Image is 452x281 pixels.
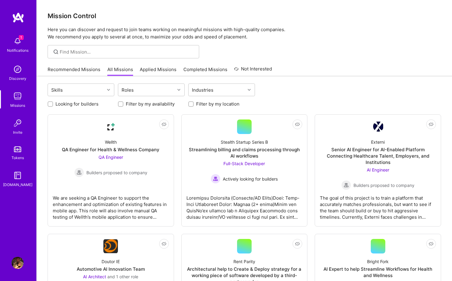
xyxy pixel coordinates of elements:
div: Externi [371,139,385,145]
i: icon Chevron [177,88,180,91]
img: Company Logo [103,119,118,134]
img: logo [12,12,24,23]
div: AI Expert to help Streamline Workflows for Health and Wellness [320,266,436,279]
img: discovery [12,63,24,75]
div: Discovery [9,75,26,82]
div: Notifications [7,47,28,54]
div: Industries [190,86,215,94]
span: Builders proposed to company [86,169,147,176]
i: icon SearchGrey [52,48,59,55]
span: Builders proposed to company [353,182,414,188]
div: Doutor IE [102,258,120,265]
a: Stealth Startup Series BStreamlining billing and claims processing through AI workflowsFull-Stack... [186,119,303,221]
a: Applied Missions [140,66,176,76]
img: Builders proposed to company [341,180,351,190]
input: Find Mission... [60,49,195,55]
span: and 1 other role [107,274,138,279]
div: Stealth Startup Series B [221,139,268,145]
i: icon EyeClosed [429,241,434,246]
p: Here you can discover and request to join teams working on meaningful missions with high-quality ... [48,26,441,41]
img: Company Logo [373,122,383,132]
i: icon EyeClosed [162,122,166,127]
div: [DOMAIN_NAME] [3,181,32,188]
label: Filter by my location [196,101,239,107]
img: tokens [14,146,21,152]
div: Invite [13,129,22,136]
span: AI Engineer [367,167,389,172]
img: Invite [12,117,24,129]
span: Full-Stack Developer [223,161,265,166]
i: icon EyeClosed [295,122,300,127]
img: Actively looking for builders [211,174,220,184]
label: Looking for builders [55,101,99,107]
span: Actively looking for builders [223,176,278,182]
i: icon EyeClosed [429,122,434,127]
div: Rent Parity [233,258,255,265]
a: Completed Missions [183,66,227,76]
div: QA Engineer for Health & Wellness Company [62,146,159,153]
img: Company Logo [103,239,118,253]
img: bell [12,35,24,47]
img: Builders proposed to company [74,168,84,177]
div: Automotive AI Innovation Team [77,266,145,272]
div: Wellth [105,139,117,145]
div: Tokens [12,155,24,161]
img: teamwork [12,90,24,102]
span: 1 [19,35,24,40]
label: Filter by my availability [126,101,175,107]
div: Senior AI Engineer for AI-Enabled Platform Connecting Healthcare Talent, Employers, and Institutions [320,146,436,165]
a: Recommended Missions [48,66,100,76]
span: QA Engineer [99,155,123,160]
h3: Mission Control [48,12,441,20]
a: Company LogoExterniSenior AI Engineer for AI-Enabled Platform Connecting Healthcare Talent, Emplo... [320,119,436,221]
div: The goal of this project is to train a platform that accurately matches professionals, but want t... [320,190,436,220]
i: icon EyeClosed [295,241,300,246]
div: Bright Fork [367,258,389,265]
span: AI Architect [83,274,106,279]
div: Roles [120,86,135,94]
img: guide book [12,169,24,181]
div: Missions [10,102,25,109]
img: User Avatar [12,257,24,269]
div: Loremipsu Dolorsita (Consecte/AD Elits)Doei: Temp-Inci Utlaboreet Dolor: Magnaa (2+ enima)Minim v... [186,190,303,220]
i: icon Chevron [248,88,251,91]
i: icon Chevron [107,88,110,91]
a: Not Interested [234,65,272,76]
i: icon EyeClosed [162,241,166,246]
a: Company LogoWellthQA Engineer for Health & Wellness CompanyQA Engineer Builders proposed to compa... [53,119,169,221]
div: Streamlining billing and claims processing through AI workflows [186,146,303,159]
div: We are seeking a QA Engineer to support the enhancement and optimization of existing features in ... [53,190,169,220]
a: All Missions [107,66,133,76]
a: User Avatar [10,257,25,269]
div: Skills [50,86,64,94]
